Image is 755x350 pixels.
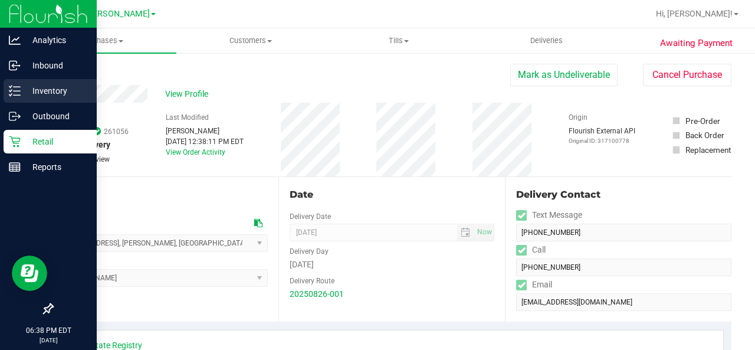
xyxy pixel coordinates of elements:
div: Pre-Order [685,115,720,127]
span: [PERSON_NAME] [85,9,150,19]
div: Date [290,188,494,202]
div: [DATE] [290,259,494,271]
p: Analytics [21,33,91,47]
span: Awaiting Payment [660,37,733,50]
label: Call [516,241,546,259]
span: In Sync [93,126,101,137]
label: Delivery Date [290,211,331,222]
label: Email [516,276,552,293]
label: Text Message [516,207,582,224]
a: Deliveries [472,28,621,53]
p: [DATE] [5,336,91,345]
span: Hi, [PERSON_NAME]! [656,9,733,18]
a: View Order Activity [166,148,225,156]
label: Delivery Day [290,246,329,257]
button: Cancel Purchase [643,64,731,86]
inline-svg: Inventory [9,85,21,97]
label: Delivery Route [290,276,334,286]
p: Reports [21,160,91,174]
span: Tills [325,35,472,46]
span: View Profile [165,88,212,100]
p: Retail [21,135,91,149]
p: Inbound [21,58,91,73]
div: Location [52,188,268,202]
div: [DATE] 12:38:11 PM EDT [166,136,244,147]
inline-svg: Analytics [9,34,21,46]
a: Purchases [28,28,176,53]
p: Inventory [21,84,91,98]
label: Last Modified [166,112,209,123]
p: 06:38 PM EDT [5,325,91,336]
inline-svg: Retail [9,136,21,148]
div: Back Order [685,129,724,141]
button: Mark as Undeliverable [510,64,618,86]
p: Original ID: 317100778 [569,136,635,145]
label: Origin [569,112,587,123]
a: Customers [176,28,324,53]
inline-svg: Inbound [9,60,21,71]
a: Tills [324,28,472,53]
div: [PERSON_NAME] [166,126,244,136]
div: Delivery Contact [516,188,731,202]
input: Format: (999) 999-9999 [516,224,731,241]
span: Customers [177,35,324,46]
div: Replacement [685,144,731,156]
inline-svg: Reports [9,161,21,173]
span: Purchases [28,35,176,46]
div: Flourish External API [569,126,635,145]
p: Outbound [21,109,91,123]
span: 261056 [104,126,129,137]
input: Format: (999) 999-9999 [516,259,731,276]
span: Deliveries [514,35,579,46]
a: 20250826-001 [290,289,344,299]
iframe: Resource center [12,256,47,291]
div: Copy address to clipboard [254,217,262,230]
inline-svg: Outbound [9,110,21,122]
